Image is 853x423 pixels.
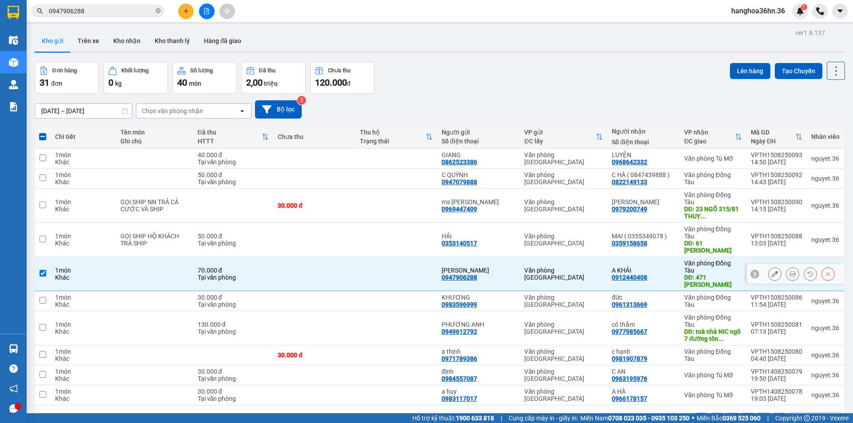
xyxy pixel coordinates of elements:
span: copyright [804,415,810,421]
div: VPTH1408250078 [751,388,802,395]
div: Tên món [120,129,189,136]
b: 36 Limousine [93,10,157,21]
span: aim [224,8,230,14]
div: VP gửi [524,129,596,136]
span: message [9,404,18,413]
div: C QUỲNH [442,171,516,178]
div: nguyet.36 [811,324,840,332]
div: KHƯƠNG [442,294,516,301]
div: Mã GD [751,129,795,136]
div: 0969447409 [442,206,477,213]
div: DĐ: 471 TAM TRINH [684,274,742,288]
div: 0971789386 [442,355,477,362]
div: nguyet.36 [811,155,840,162]
div: định [442,368,516,375]
div: GỌI SHIP NN TRẢ CẢ CƯỚC VÀ SHIP [120,198,189,213]
div: 14:15 [DATE] [751,206,802,213]
button: Bộ lọc [255,100,302,119]
div: 0947079888 [442,178,477,186]
div: DĐ: 23 NGÕ 315/81 THUỴ PHƯƠNG [684,206,742,220]
span: | [501,413,502,423]
div: VPTH1508250093 [751,151,802,158]
div: Tại văn phòng [198,158,269,166]
div: Đơn hàng [52,67,77,74]
div: 0983596999 [442,301,477,308]
div: 04:40 [DATE] [751,355,802,362]
img: warehouse-icon [9,344,18,353]
button: Hàng đã giao [197,30,248,51]
div: c hạnh [612,348,675,355]
span: close-circle [155,8,161,13]
div: Văn phòng [GEOGRAPHIC_DATA] [524,321,603,335]
div: 0968642332 [612,158,647,166]
div: 1 món [55,198,112,206]
button: Số lượng40món [172,62,237,94]
div: Tại văn phòng [198,274,269,281]
div: 1 món [55,171,112,178]
li: 01A03 [GEOGRAPHIC_DATA], [GEOGRAPHIC_DATA] ( bên cạnh cây xăng bến xe phía Bắc cũ) [49,22,202,55]
div: ms phương [442,198,516,206]
div: 0981907879 [612,355,647,362]
div: Văn phòng [GEOGRAPHIC_DATA] [524,348,603,362]
div: 07:13 [DATE] [751,328,802,335]
div: Khác [55,206,112,213]
div: 0977985667 [612,328,647,335]
span: 120.000 [315,77,347,88]
span: 40 [177,77,187,88]
div: cô thắm [612,321,675,328]
div: 1 món [55,233,112,240]
div: 1 món [55,267,112,274]
img: warehouse-icon [9,36,18,45]
div: a huy [442,388,516,395]
span: notification [9,384,18,393]
div: Khối lượng [121,67,148,74]
strong: 0369 525 060 [722,415,761,422]
div: Ghi chú [120,138,189,145]
div: 0359158658 [612,240,647,247]
span: đơn [51,80,62,87]
div: 1 món [55,151,112,158]
div: Văn phòng Đồng Tàu [684,348,742,362]
button: Đã thu2,00 triệu [241,62,306,94]
div: Đã thu [198,129,262,136]
span: plus [183,8,189,14]
div: Tại văn phòng [198,328,269,335]
div: Văn phòng Đồng Tàu [684,191,742,206]
div: VPTH1408250079 [751,368,802,375]
div: Chi tiết [55,133,112,140]
div: Chưa thu [278,133,351,140]
div: HTTT [198,138,262,145]
th: Toggle SortBy [355,125,437,149]
div: Chưa thu [328,67,351,74]
div: 1 món [55,368,112,375]
div: 50.000 đ [198,233,269,240]
div: 0961313669 [612,301,647,308]
button: aim [219,4,235,19]
div: Văn phòng [GEOGRAPHIC_DATA] [524,198,603,213]
span: 0 [108,77,113,88]
div: Văn phòng [GEOGRAPHIC_DATA] [524,388,603,402]
div: đức [612,294,675,301]
span: search [37,8,43,14]
div: Văn phòng [GEOGRAPHIC_DATA] [524,171,603,186]
span: caret-down [836,7,844,15]
div: Văn phòng Tú Mỡ [684,155,742,162]
span: | [767,413,769,423]
div: 30.000 đ [198,294,269,301]
div: Số lượng [190,67,213,74]
div: 0966178157 [612,395,647,402]
div: Nhân viên [811,133,840,140]
span: close-circle [155,7,161,16]
div: 19:03 [DATE] [751,395,802,402]
div: THANH LONG [612,198,675,206]
div: Tại văn phòng [198,375,269,382]
span: ... [701,213,706,220]
div: 11:54 [DATE] [751,301,802,308]
div: 1 món [55,388,112,395]
th: Toggle SortBy [746,125,807,149]
img: icon-new-feature [796,7,804,15]
div: Người nhận [612,128,675,135]
strong: 0708 023 035 - 0935 103 250 [608,415,690,422]
div: Tại văn phòng [198,178,269,186]
button: Khối lượng0kg [104,62,168,94]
